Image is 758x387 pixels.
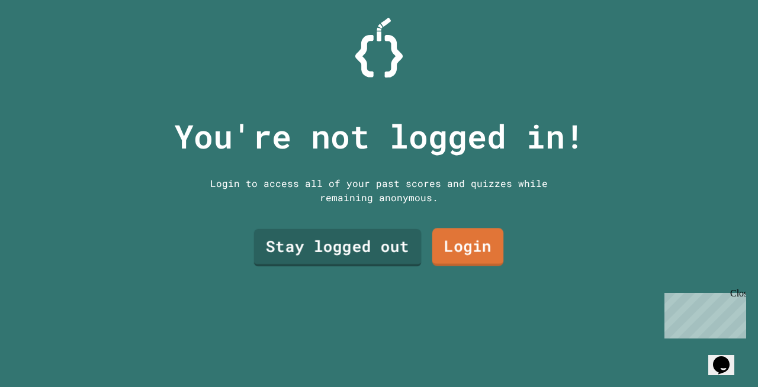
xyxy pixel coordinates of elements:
[660,288,746,338] iframe: chat widget
[708,340,746,375] iframe: chat widget
[201,176,557,205] div: Login to access all of your past scores and quizzes while remaining anonymous.
[5,5,82,75] div: Chat with us now!Close
[254,229,422,267] a: Stay logged out
[174,112,584,161] p: You're not logged in!
[355,18,403,78] img: Logo.svg
[432,228,503,266] a: Login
